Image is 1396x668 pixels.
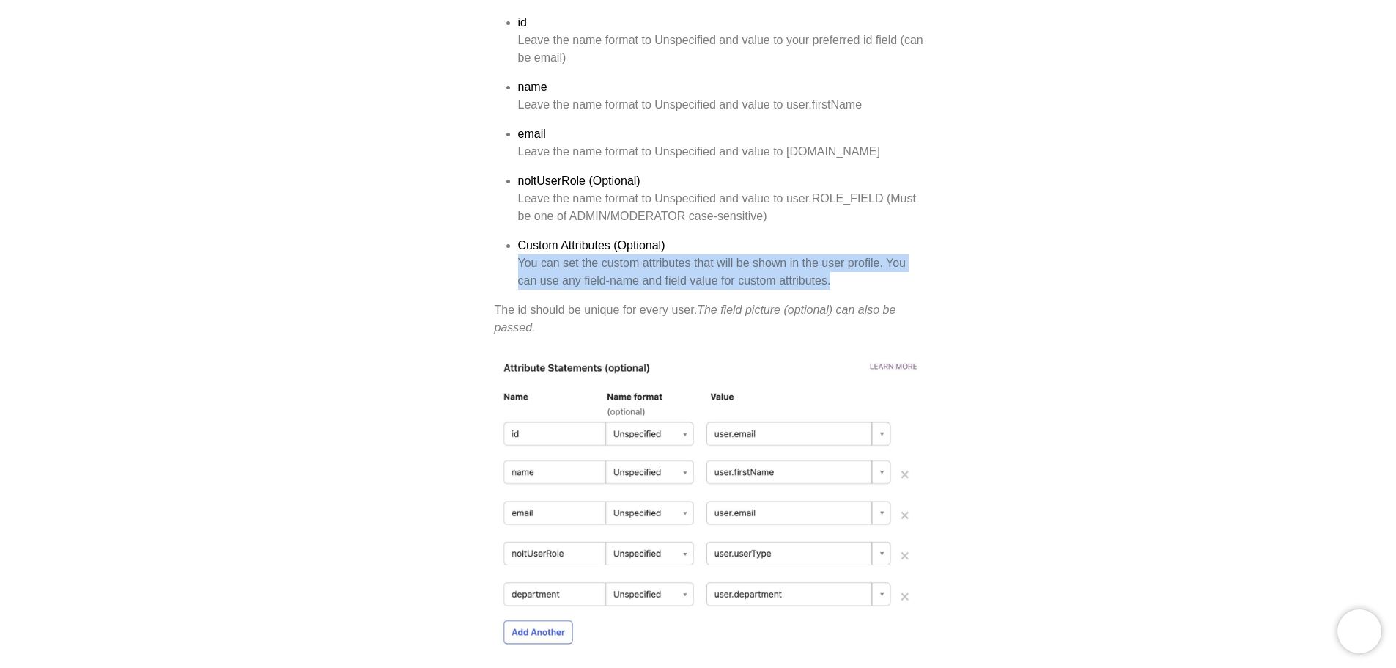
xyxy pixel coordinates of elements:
[495,348,926,655] img: Attribute statement configuration
[518,190,926,225] div: Leave the name format to Unspecified and value to user.ROLE_FIELD (Must be one of ADMIN/MODERATOR...
[518,32,926,67] div: Leave the name format to Unspecified and value to your preferred id field (can be email)
[495,304,896,334] em: The field picture (optional) can also be passed.
[518,175,640,187] strong: noltUserRole (Optional)
[518,96,926,114] div: Leave the name format to Unspecified and value to user.firstName
[518,239,665,252] strong: Custom Attributes (Optional)
[518,128,546,140] strong: email
[518,16,527,29] strong: id
[1337,609,1381,653] iframe: Chatra live chat
[518,143,926,161] div: Leave the name format to Unspecified and value to [DOMAIN_NAME]
[518,81,547,93] strong: name
[518,254,926,290] div: You can set the custom attributes that will be shown in the user profile. You can use any field-n...
[495,301,926,337] div: The id should be unique for every user.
